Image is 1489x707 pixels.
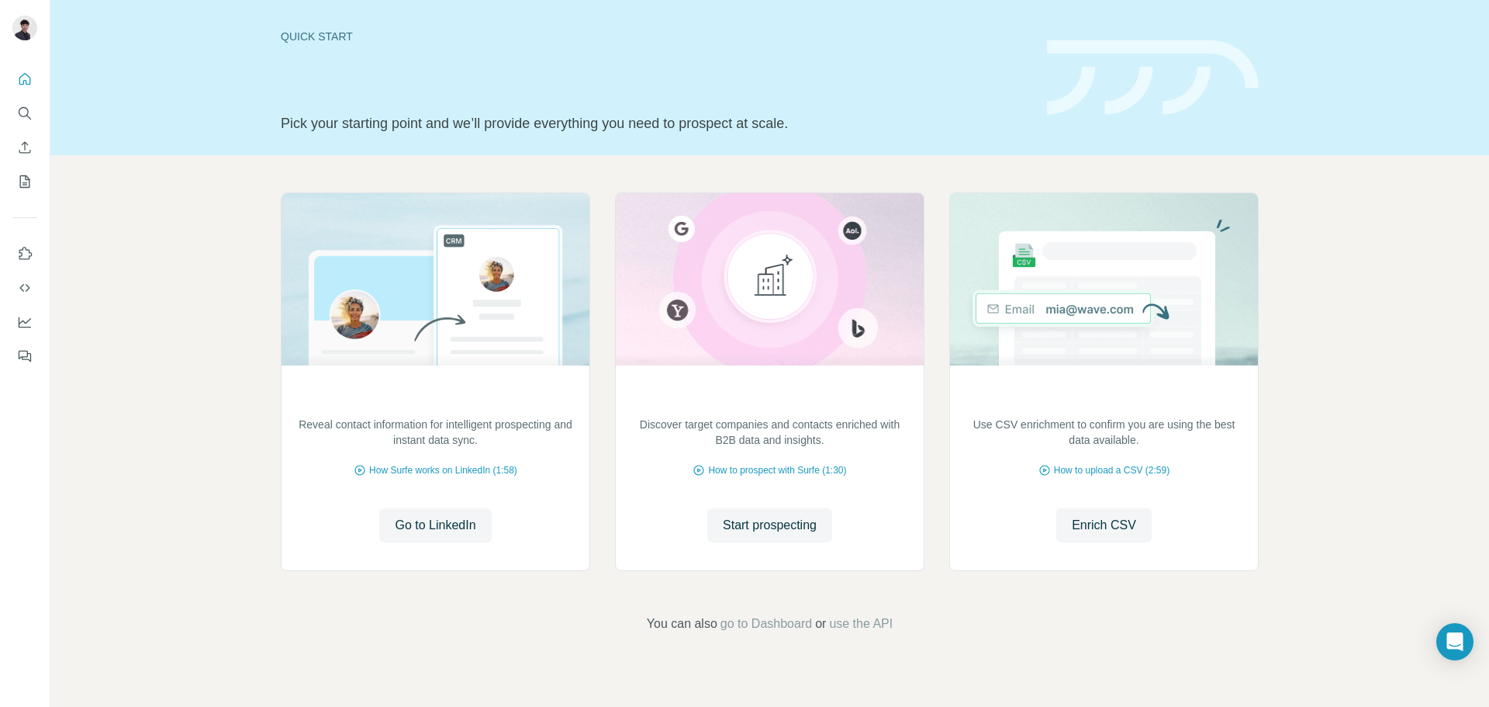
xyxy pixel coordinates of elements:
[723,516,817,535] span: Start prospecting
[647,615,717,633] span: You can also
[12,274,37,302] button: Use Surfe API
[1056,508,1152,542] button: Enrich CSV
[615,193,924,366] img: Identify target accounts
[12,133,37,161] button: Enrich CSV
[1072,516,1136,535] span: Enrich CSV
[281,113,1028,134] p: Pick your starting point and we’ll provide everything you need to prospect at scale.
[281,72,1028,103] h1: Let’s prospect together
[357,386,514,407] h2: Prospect on LinkedIn
[281,193,590,366] img: Prospect on LinkedIn
[12,99,37,127] button: Search
[297,417,574,448] p: Reveal contact information for intelligent prospecting and instant data sync.
[369,463,517,477] span: How Surfe works on LinkedIn (1:58)
[12,168,37,196] button: My lists
[12,240,37,268] button: Use Surfe on LinkedIn
[1014,386,1194,407] h2: Enrich your contact lists
[379,508,491,542] button: Go to LinkedIn
[720,615,812,633] button: go to Dashboard
[12,65,37,93] button: Quick start
[966,417,1242,448] p: Use CSV enrichment to confirm you are using the best data available.
[708,463,846,477] span: How to prospect with Surfe (1:30)
[829,615,893,633] button: use the API
[281,29,1028,44] div: Quick start
[395,516,475,535] span: Go to LinkedIn
[12,342,37,370] button: Feedback
[682,386,858,407] h2: Identify target accounts
[1436,623,1473,660] div: Open Intercom Messenger
[631,417,908,448] p: Discover target companies and contacts enriched with B2B data and insights.
[815,615,826,633] span: or
[1054,463,1169,477] span: How to upload a CSV (2:59)
[12,308,37,336] button: Dashboard
[949,193,1259,366] img: Enrich your contact lists
[707,508,832,542] button: Start prospecting
[12,16,37,40] img: Avatar
[1047,40,1259,116] img: banner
